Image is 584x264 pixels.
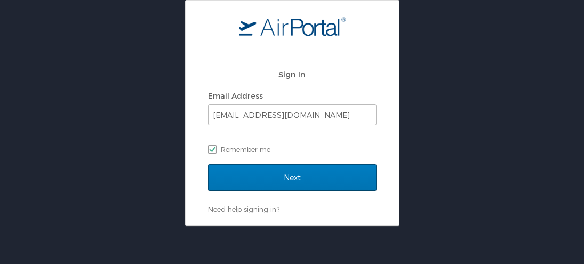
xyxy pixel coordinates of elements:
[239,17,346,36] img: logo
[208,205,279,213] a: Need help signing in?
[208,164,377,191] input: Next
[208,68,377,81] h2: Sign In
[208,91,263,100] label: Email Address
[208,141,377,157] label: Remember me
